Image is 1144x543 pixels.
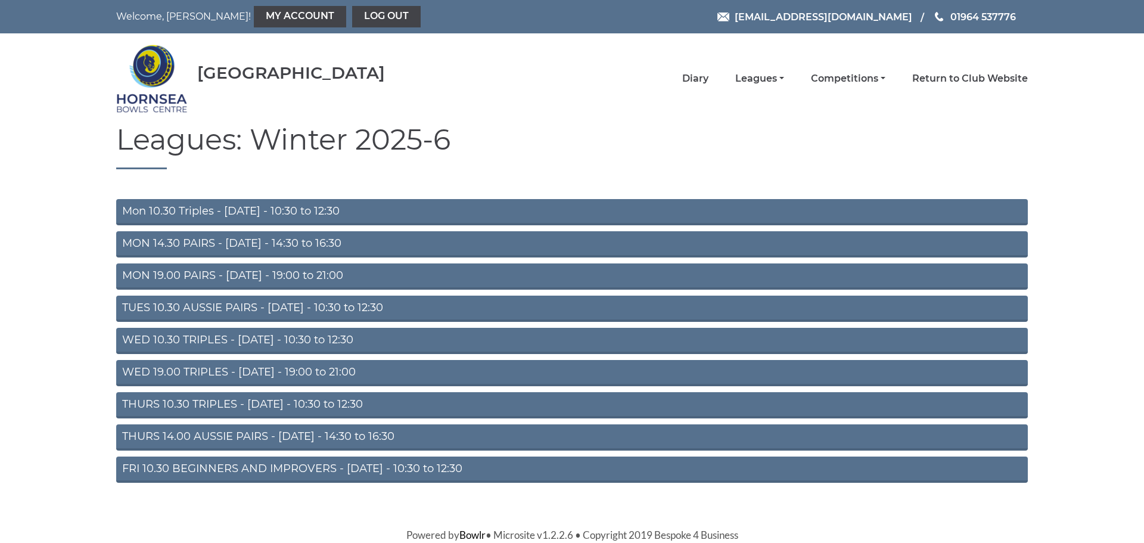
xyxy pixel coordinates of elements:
a: MON 14.30 PAIRS - [DATE] - 14:30 to 16:30 [116,231,1028,257]
a: WED 19.00 TRIPLES - [DATE] - 19:00 to 21:00 [116,360,1028,386]
nav: Welcome, [PERSON_NAME]! [116,6,486,27]
a: Log out [352,6,421,27]
a: Bowlr [459,529,486,541]
a: TUES 10.30 AUSSIE PAIRS - [DATE] - 10:30 to 12:30 [116,296,1028,322]
a: Return to Club Website [912,72,1028,85]
span: Powered by • Microsite v1.2.2.6 • Copyright 2019 Bespoke 4 Business [406,529,738,541]
div: [GEOGRAPHIC_DATA] [197,64,385,82]
h1: Leagues: Winter 2025-6 [116,124,1028,169]
a: My Account [254,6,346,27]
span: [EMAIL_ADDRESS][DOMAIN_NAME] [735,11,912,22]
a: WED 10.30 TRIPLES - [DATE] - 10:30 to 12:30 [116,328,1028,354]
a: Email [EMAIL_ADDRESS][DOMAIN_NAME] [717,10,912,24]
a: Competitions [811,72,885,85]
img: Phone us [935,12,943,21]
a: Diary [682,72,708,85]
a: Leagues [735,72,784,85]
img: Hornsea Bowls Centre [116,37,188,120]
a: THURS 10.30 TRIPLES - [DATE] - 10:30 to 12:30 [116,392,1028,418]
span: 01964 537776 [950,11,1016,22]
img: Email [717,13,729,21]
a: THURS 14.00 AUSSIE PAIRS - [DATE] - 14:30 to 16:30 [116,424,1028,451]
a: MON 19.00 PAIRS - [DATE] - 19:00 to 21:00 [116,263,1028,290]
a: FRI 10.30 BEGINNERS AND IMPROVERS - [DATE] - 10:30 to 12:30 [116,457,1028,483]
a: Mon 10.30 Triples - [DATE] - 10:30 to 12:30 [116,199,1028,225]
a: Phone us 01964 537776 [933,10,1016,24]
